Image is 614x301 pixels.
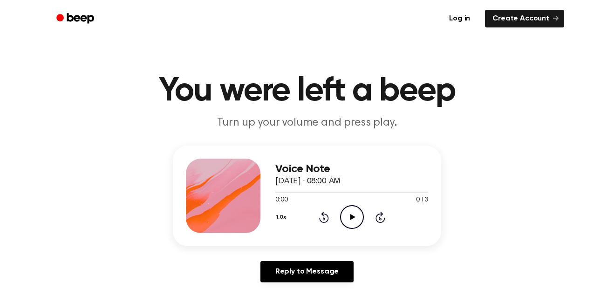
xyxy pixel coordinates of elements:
button: 1.0x [275,209,289,225]
h3: Voice Note [275,163,428,175]
a: Create Account [485,10,564,27]
h1: You were left a beep [68,74,546,108]
span: 0:00 [275,195,287,205]
a: Reply to Message [260,261,354,282]
a: Beep [50,10,102,28]
p: Turn up your volume and press play. [128,115,486,131]
a: Log in [440,8,479,29]
span: [DATE] · 08:00 AM [275,177,341,186]
span: 0:13 [416,195,428,205]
